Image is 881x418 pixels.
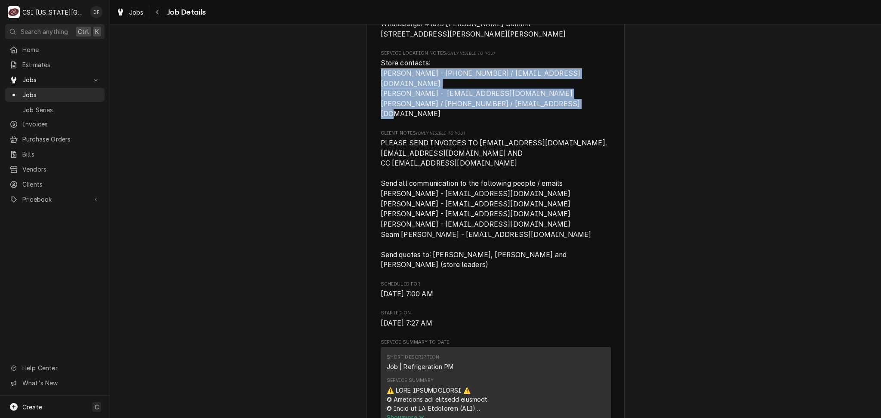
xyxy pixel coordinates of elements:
span: Client Notes [381,130,611,137]
span: Home [22,45,100,54]
div: [object Object] [381,130,611,270]
span: Search anything [21,27,68,36]
button: Search anythingCtrlK [5,24,105,39]
a: Estimates [5,58,105,72]
a: Vendors [5,162,105,176]
span: Scheduled For [381,281,611,288]
span: Job Series [22,105,100,114]
div: Service Location [381,11,611,40]
span: [object Object] [381,138,611,270]
span: Pricebook [22,195,87,204]
span: Ctrl [78,27,89,36]
span: [DATE] 7:27 AM [381,319,432,327]
span: Purchase Orders [22,135,100,144]
span: Scheduled For [381,289,611,299]
span: (Only Visible to You) [416,131,465,135]
div: Service Summary [387,377,434,384]
a: Jobs [113,5,147,19]
a: Go to Help Center [5,361,105,375]
a: Jobs [5,88,105,102]
span: Invoices [22,120,100,129]
span: Store contacts: [PERSON_NAME] - [PHONE_NUMBER] / [EMAIL_ADDRESS][DOMAIN_NAME] [PERSON_NAME] - [EM... [381,59,581,118]
div: CSI [US_STATE][GEOGRAPHIC_DATA] [22,8,86,17]
span: Service Summary To Date [381,339,611,346]
a: Invoices [5,117,105,131]
div: DF [90,6,102,18]
span: Job Details [165,6,206,18]
a: Go to Jobs [5,73,105,87]
span: K [95,27,99,36]
div: Short Description [387,354,440,361]
div: CSI Kansas City's Avatar [8,6,20,18]
a: Job Series [5,103,105,117]
a: Purchase Orders [5,132,105,146]
a: Go to What's New [5,376,105,390]
span: [DATE] 7:00 AM [381,290,433,298]
div: ⚠️ LORE IPSUMDOLORSI ⚠️ ✪ Ametcons adi elitsedd eiusmodt ✪ Incid ut LA Etdolorem (ALI) ✪ Enim adm... [387,386,489,413]
div: Scheduled For [381,281,611,299]
div: [object Object] [381,50,611,119]
div: Job | Refrigeration PM [387,362,454,371]
span: Estimates [22,60,100,69]
span: Create [22,403,42,411]
span: C [95,403,99,412]
span: Service Location [381,19,611,39]
span: Started On [381,310,611,317]
span: Help Center [22,363,99,372]
span: What's New [22,378,99,387]
span: [object Object] [381,58,611,119]
button: Navigate back [151,5,165,19]
span: Whataburger #1695 [PERSON_NAME] Summit [STREET_ADDRESS][PERSON_NAME][PERSON_NAME] [381,20,566,38]
span: Vendors [22,165,100,174]
a: Bills [5,147,105,161]
div: C [8,6,20,18]
a: Go to Pricebook [5,192,105,206]
span: Jobs [22,90,100,99]
span: Jobs [22,75,87,84]
div: David Fannin's Avatar [90,6,102,18]
span: Jobs [129,8,144,17]
span: Bills [22,150,100,159]
span: PLEASE SEND INVOICES TO [EMAIL_ADDRESS][DOMAIN_NAME]. [EMAIL_ADDRESS][DOMAIN_NAME] AND CC [EMAIL_... [381,139,609,269]
span: Started On [381,318,611,329]
div: Started On [381,310,611,328]
a: Clients [5,177,105,191]
span: (Only Visible to You) [446,51,495,55]
a: Home [5,43,105,57]
span: Clients [22,180,100,189]
span: Service Location Notes [381,50,611,57]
